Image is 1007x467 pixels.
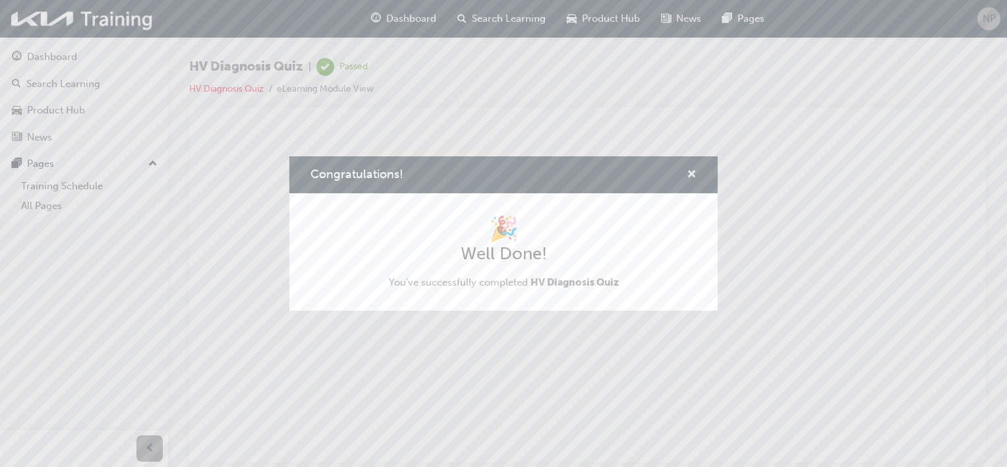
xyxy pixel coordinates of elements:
span: You've successfully completed [389,275,619,290]
div: Congratulations! [289,156,718,311]
span: HV Diagnosis Quiz [531,276,619,288]
h1: 🎉 [389,214,619,243]
h2: Well Done! [389,243,619,265]
p: The content has ended. You may close this window. [5,11,770,70]
span: cross-icon [687,170,697,181]
span: Congratulations! [310,167,403,181]
button: cross-icon [687,167,697,183]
